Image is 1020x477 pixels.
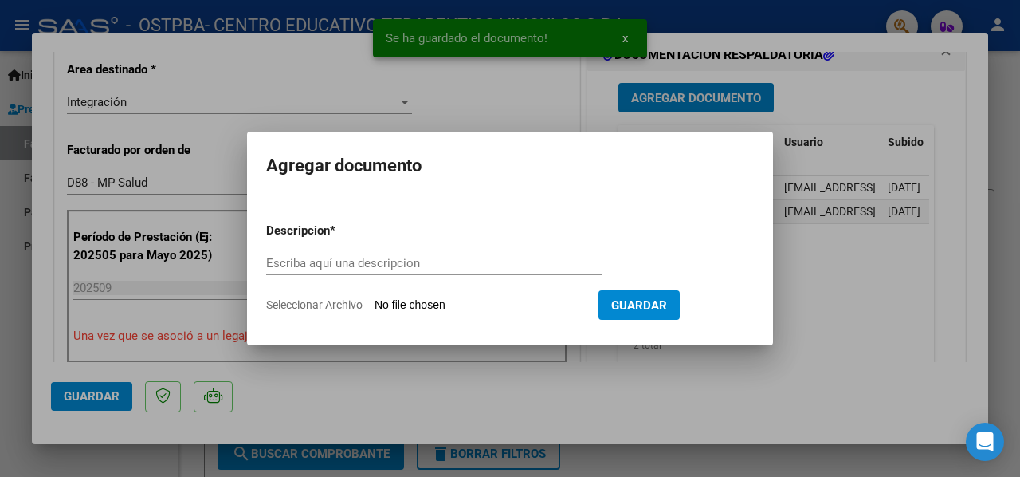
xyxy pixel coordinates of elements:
div: Open Intercom Messenger [966,423,1004,461]
span: Seleccionar Archivo [266,298,363,311]
h2: Agregar documento [266,151,754,181]
button: Guardar [598,290,680,320]
span: Guardar [611,298,667,313]
p: Descripcion [266,222,413,240]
